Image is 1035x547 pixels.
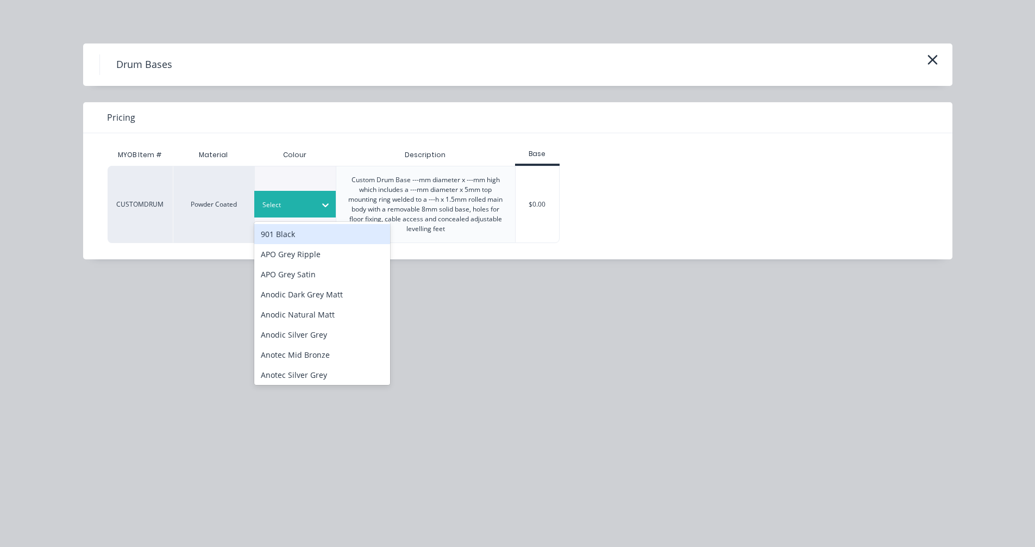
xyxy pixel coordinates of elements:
[173,166,254,243] div: Powder Coated
[254,365,390,385] div: Anotec Silver Grey
[516,166,560,243] div: $0.00
[515,149,560,159] div: Base
[254,304,390,325] div: Anodic Natural Matt
[254,224,390,244] div: 901 Black
[108,144,173,166] div: MYOB Item #
[396,141,454,169] div: Description
[107,111,135,124] span: Pricing
[254,325,390,345] div: Anodic Silver Grey
[254,244,390,264] div: APO Grey Ripple
[254,345,390,365] div: Anotec Mid Bronze
[254,144,336,166] div: Colour
[254,284,390,304] div: Anodic Dark Grey Matt
[345,175,506,234] div: Custom Drum Base ---mm diameter x ---mm high which includes a ---mm diameter x 5mm top mounting r...
[99,54,189,75] h4: Drum Bases
[254,264,390,284] div: APO Grey Satin
[173,144,254,166] div: Material
[108,166,173,243] div: CUSTOMDRUM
